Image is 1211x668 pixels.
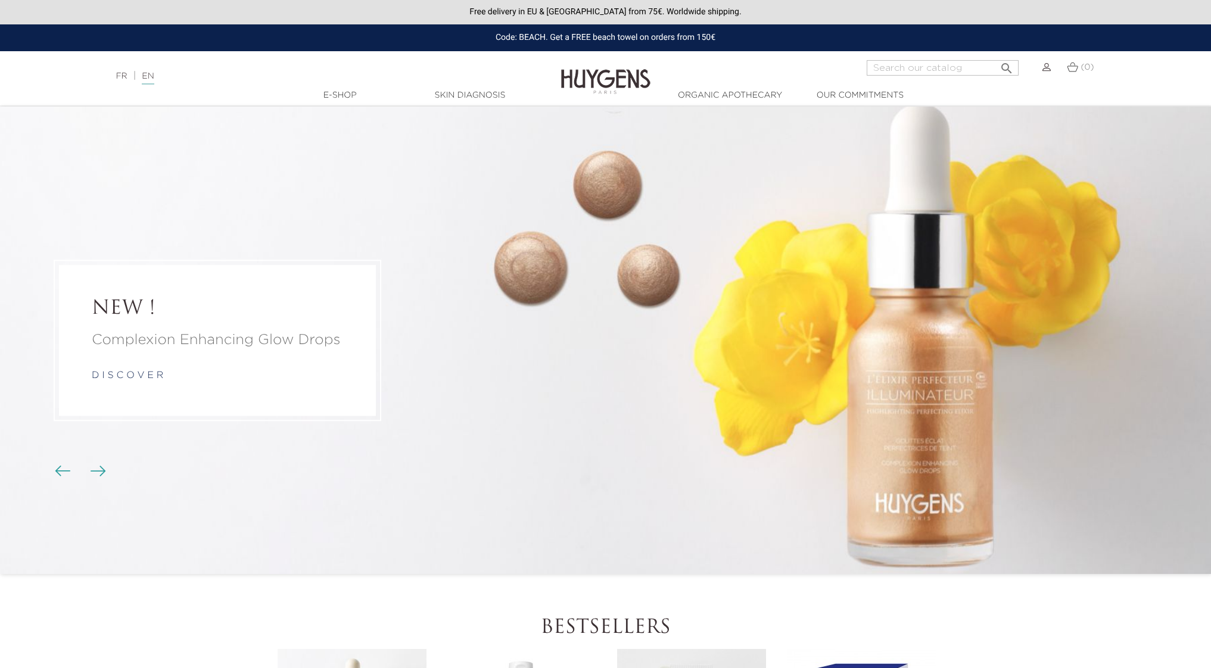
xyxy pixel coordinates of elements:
img: Huygens [561,50,650,96]
a: Organic Apothecary [671,89,790,102]
a: Our commitments [801,89,920,102]
div: | [110,69,496,83]
button:  [996,57,1017,73]
a: E-Shop [281,89,400,102]
input: Search [867,60,1019,76]
a: EN [142,72,154,85]
div: Carousel buttons [60,463,98,480]
i:  [1000,58,1014,72]
a: Complexion Enhancing Glow Drops [92,329,343,351]
a: FR [116,72,127,80]
a: Skin Diagnosis [410,89,530,102]
a: d i s c o v e r [92,371,163,380]
span: (0) [1081,63,1094,71]
h2: Bestsellers [275,617,936,639]
a: NEW ! [92,298,343,320]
